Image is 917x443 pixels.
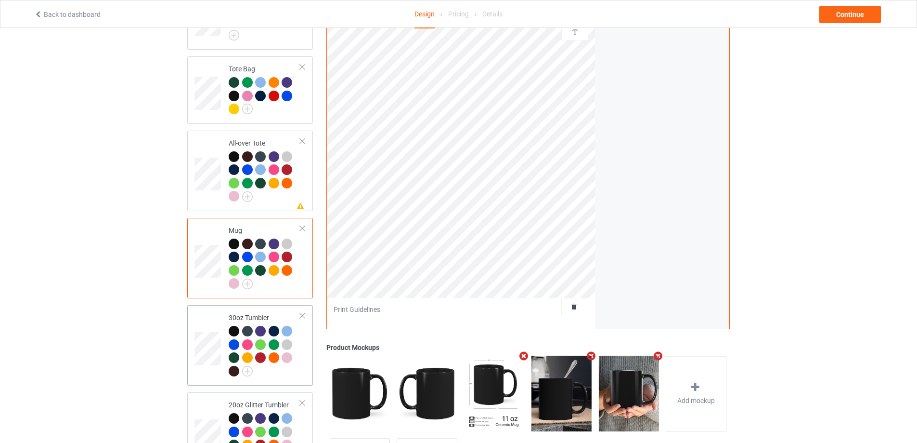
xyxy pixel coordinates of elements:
img: svg+xml;base64,PD94bWwgdmVyc2lvbj0iMS4wIiBlbmNvZGluZz0iVVRGLTgiPz4KPHN2ZyB3aWR0aD0iMjJweCIgaGVpZ2... [242,279,253,289]
span: Add mockup [677,396,715,406]
div: Tote Bag [187,56,313,124]
img: svg+xml;base64,PD94bWwgdmVyc2lvbj0iMS4wIiBlbmNvZGluZz0iVVRGLTgiPz4KPHN2ZyB3aWR0aD0iMjJweCIgaGVpZ2... [242,191,253,202]
div: Design [414,0,435,28]
div: Details [482,0,503,27]
div: Add mockup [666,356,726,432]
div: All-over Tote [187,131,313,211]
div: Pricing [448,0,469,27]
img: svg+xml;base64,PD94bWwgdmVyc2lvbj0iMS4wIiBlbmNvZGluZz0iVVRGLTgiPz4KPHN2ZyB3aWR0aD0iMjJweCIgaGVpZ2... [242,104,253,114]
div: Print Guidelines [334,305,380,315]
a: Back to dashboard [34,11,101,18]
img: regular.jpg [464,356,524,431]
div: All-over Tote [229,138,300,201]
img: regular.jpg [397,356,457,431]
div: Mug [229,226,300,288]
i: Remove mockup [518,351,530,362]
i: Remove mockup [585,351,597,362]
img: regular.jpg [330,356,390,431]
img: svg+xml;base64,PD94bWwgdmVyc2lvbj0iMS4wIiBlbmNvZGluZz0iVVRGLTgiPz4KPHN2ZyB3aWR0aD0iMjJweCIgaGVpZ2... [229,30,239,40]
img: svg+xml;base64,PD94bWwgdmVyc2lvbj0iMS4wIiBlbmNvZGluZz0iVVRGLTgiPz4KPHN2ZyB3aWR0aD0iMjJweCIgaGVpZ2... [242,366,253,376]
i: Remove mockup [652,351,664,362]
div: Mug [187,218,313,298]
div: 30oz Tumbler [187,305,313,386]
img: regular.jpg [599,356,659,431]
img: regular.jpg [531,356,592,431]
img: svg%3E%0A [570,27,580,37]
div: Continue [819,6,881,23]
div: Product Mockups [326,343,730,353]
div: Tote Bag [229,64,300,114]
div: 30oz Tumbler [229,313,300,376]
